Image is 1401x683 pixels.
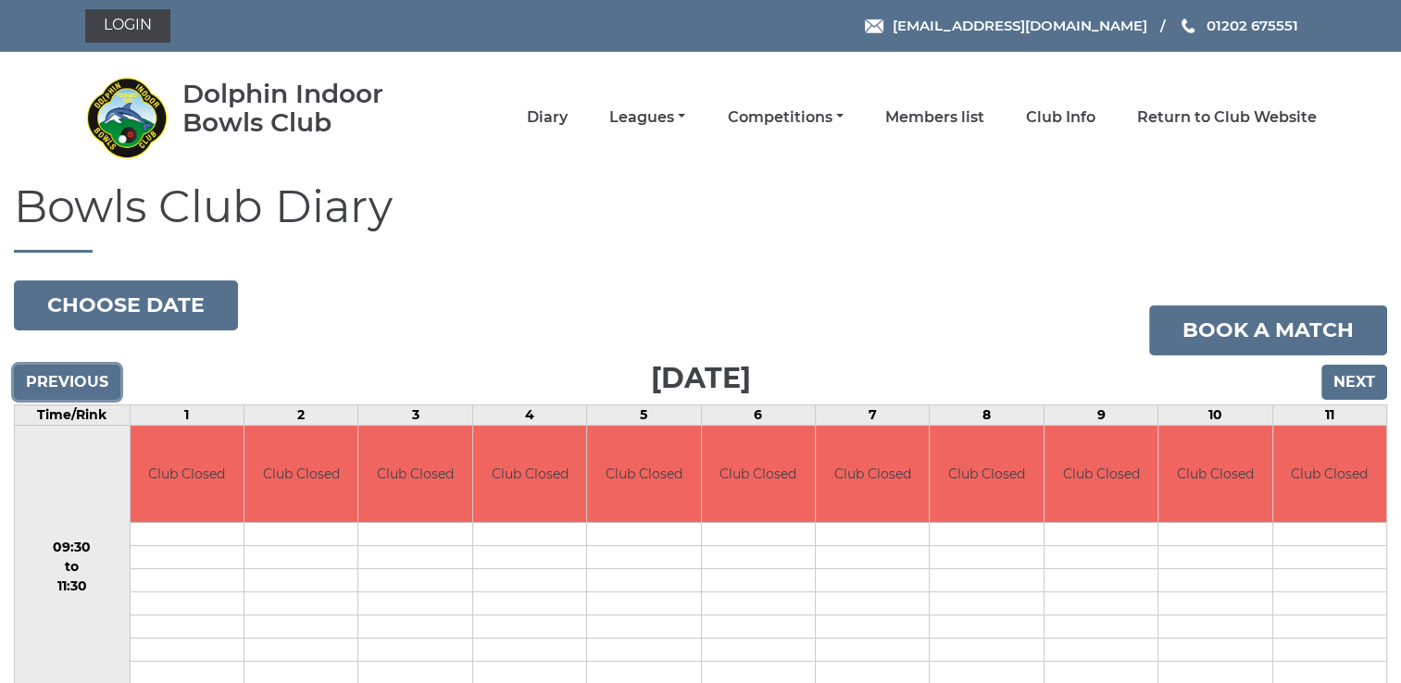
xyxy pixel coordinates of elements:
td: Club Closed [702,426,815,523]
td: 6 [701,404,815,425]
td: Club Closed [358,426,471,523]
td: Club Closed [131,426,244,523]
a: Members list [885,107,984,128]
td: 11 [1272,404,1387,425]
span: [EMAIL_ADDRESS][DOMAIN_NAME] [892,17,1146,34]
td: 1 [130,404,244,425]
span: 01202 675551 [1206,17,1297,34]
img: Dolphin Indoor Bowls Club [85,76,169,159]
td: 4 [472,404,586,425]
td: 9 [1044,404,1157,425]
a: Club Info [1026,107,1095,128]
td: 2 [244,404,357,425]
td: Time/Rink [15,404,131,425]
a: Email [EMAIL_ADDRESS][DOMAIN_NAME] [865,15,1146,36]
td: Club Closed [930,426,1043,523]
button: Choose date [14,280,238,330]
td: Club Closed [587,426,700,523]
a: Return to Club Website [1137,107,1317,128]
a: Book a match [1149,305,1387,355]
div: Dolphin Indoor Bowls Club [182,80,437,137]
input: Next [1321,365,1387,400]
td: 3 [358,404,472,425]
td: Club Closed [1158,426,1271,523]
a: Leagues [609,107,685,128]
h1: Bowls Club Diary [14,182,1387,253]
td: 5 [587,404,701,425]
a: Competitions [727,107,843,128]
td: Club Closed [1044,426,1157,523]
td: 8 [930,404,1044,425]
td: Club Closed [816,426,929,523]
td: Club Closed [244,426,357,523]
input: Previous [14,365,120,400]
a: Login [85,9,170,43]
a: Phone us 01202 675551 [1179,15,1297,36]
td: Club Closed [1273,426,1387,523]
a: Diary [527,107,568,128]
td: 7 [815,404,929,425]
td: Club Closed [473,426,586,523]
td: 10 [1158,404,1272,425]
img: Email [865,19,883,33]
img: Phone us [1182,19,1195,33]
